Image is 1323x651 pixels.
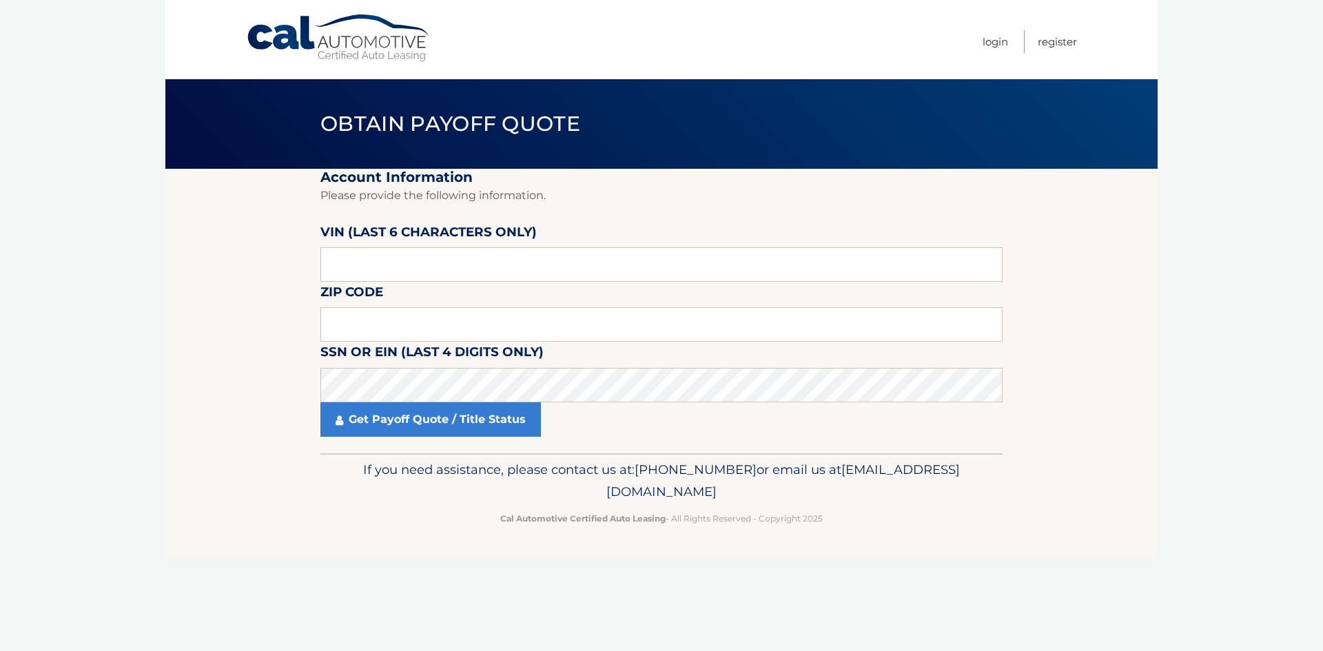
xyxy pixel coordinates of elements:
span: [PHONE_NUMBER] [635,462,757,477]
h2: Account Information [320,169,1003,186]
p: If you need assistance, please contact us at: or email us at [329,459,994,503]
a: Get Payoff Quote / Title Status [320,402,541,437]
a: Login [983,30,1008,53]
a: Register [1038,30,1077,53]
label: Zip Code [320,282,383,307]
strong: Cal Automotive Certified Auto Leasing [500,513,666,524]
label: VIN (last 6 characters only) [320,222,537,247]
label: SSN or EIN (last 4 digits only) [320,342,544,367]
a: Cal Automotive [246,14,432,63]
p: - All Rights Reserved - Copyright 2025 [329,511,994,526]
span: Obtain Payoff Quote [320,111,580,136]
p: Please provide the following information. [320,186,1003,205]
